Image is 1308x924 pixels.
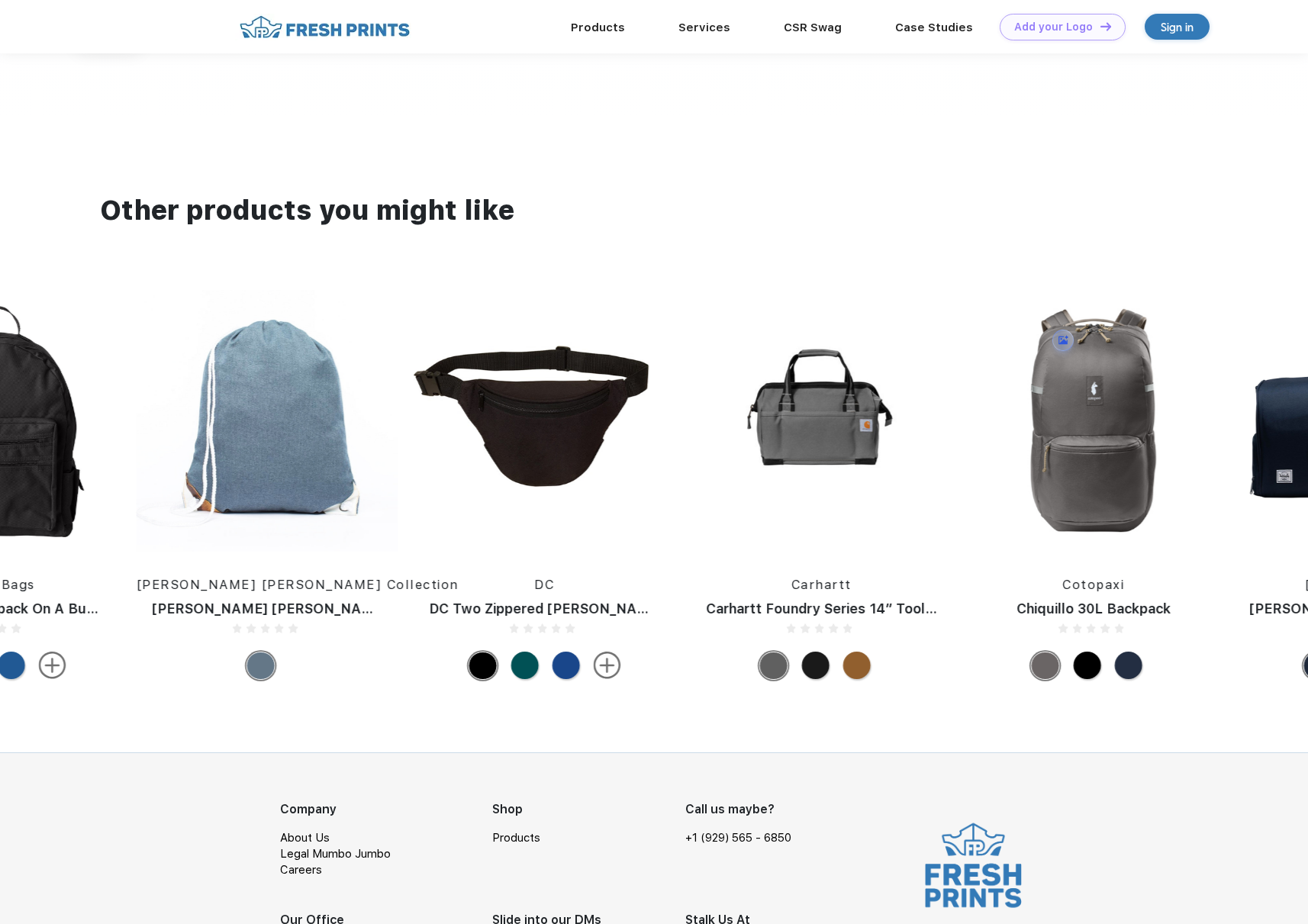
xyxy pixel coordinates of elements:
[1087,623,1096,633] img: gray_star.svg
[968,575,1219,594] div: Cotopaxi
[1145,14,1210,40] a: Sign in
[510,623,519,633] img: gray_star.svg
[537,623,546,633] img: gray_star.svg
[565,623,575,633] img: gray_star.svg
[414,290,675,552] img: func=resize&h=400
[246,623,256,633] img: gray_star.svg
[246,651,275,680] div: Navy
[492,831,540,845] a: Products
[571,21,625,34] a: Products
[280,800,492,819] div: Company
[814,623,823,633] img: gray_star.svg
[1115,652,1142,679] div: Maritime
[919,819,1028,911] img: logo
[691,575,952,594] div: Carhartt
[275,623,284,633] img: gray_star.svg
[685,830,791,846] a: +1 (929) 565 - 6850
[137,290,398,552] img: func=resize&h=400
[593,652,620,679] img: more.svg
[524,623,533,633] img: gray_star.svg
[787,623,796,633] img: gray_star.svg
[100,191,1208,230] div: Other products you might like
[685,800,801,819] div: Call us maybe?
[1074,652,1101,679] div: Black
[280,831,330,845] a: About Us
[1114,623,1123,633] img: gray_star.svg
[492,800,685,819] div: Shop
[968,290,1219,552] img: func=resize&h=400
[511,652,538,679] div: Hunter Green
[829,623,838,633] img: gray_star.svg
[137,575,398,594] div: [PERSON_NAME] [PERSON_NAME] Collection
[759,651,788,680] div: Grey
[1072,623,1081,633] img: gray_star.svg
[1100,623,1110,633] img: gray_star.svg
[552,623,561,633] img: gray_star.svg
[11,623,21,633] img: gray_star.svg
[288,623,298,633] img: gray_star.svg
[233,623,242,633] img: gray_star.svg
[260,623,269,633] img: gray_star.svg
[842,623,852,633] img: gray_star.svg
[842,652,870,679] div: Carharrt Brown
[801,652,829,679] div: Black
[691,599,952,620] div: Carhartt Foundry Series 14” Tool Bag
[691,290,952,552] img: func=resize&h=400
[552,652,579,679] div: Royal Blue
[968,599,1219,620] div: Chiquillo 30L Backpack
[414,599,675,620] div: DC Two Zippered [PERSON_NAME]
[1161,18,1194,36] div: Sign in
[235,14,414,40] img: fo%20logo%202.webp
[280,847,391,861] a: Legal Mumbo Jumbo
[280,863,322,877] a: Careers
[414,575,675,594] div: DC
[1014,21,1093,34] div: Add your Logo
[1031,651,1060,680] div: Cinder
[1058,623,1068,633] img: gray_star.svg
[1100,22,1111,31] img: DT
[137,599,398,620] div: [PERSON_NAME] [PERSON_NAME] Collection Earth Bag Drawstring
[469,651,498,680] div: Black
[39,652,66,679] img: more.svg
[801,623,810,633] img: gray_star.svg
